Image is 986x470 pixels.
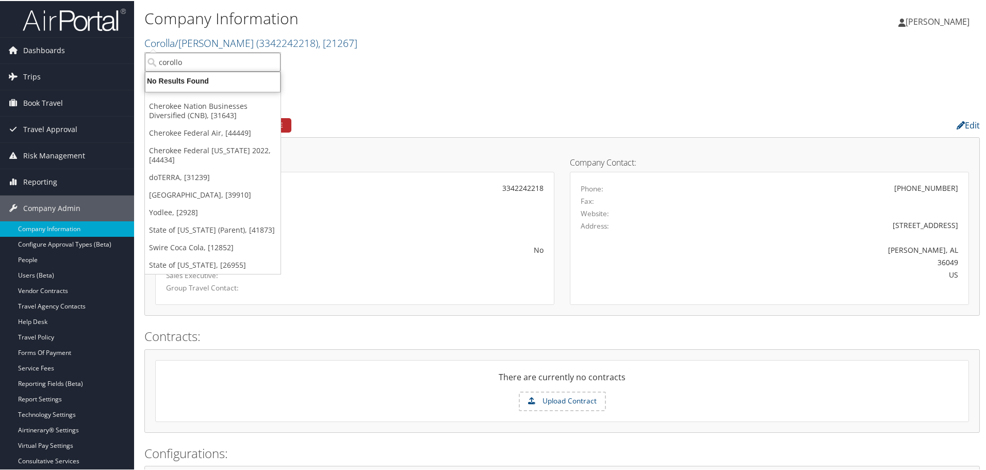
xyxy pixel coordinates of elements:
[957,119,980,130] a: Edit
[145,203,281,220] a: Yodlee, [2928]
[679,219,959,230] div: [STREET_ADDRESS]
[581,207,609,218] label: Website:
[144,444,980,461] h2: Configurations:
[139,75,286,85] div: No Results Found
[256,35,318,49] span: ( 3342242218 )
[145,123,281,141] a: Cherokee Federal Air, [44449]
[581,195,594,205] label: Fax:
[520,392,605,409] label: Upload Contract
[297,244,544,254] div: No
[581,220,609,230] label: Address:
[145,185,281,203] a: [GEOGRAPHIC_DATA], [39910]
[297,182,544,192] div: 3342242218
[156,370,968,391] div: There are currently no contracts
[679,244,959,254] div: [PERSON_NAME], AL
[318,35,357,49] span: , [ 21267 ]
[894,182,958,192] div: [PHONE_NUMBER]
[145,141,281,168] a: Cherokee Federal [US_STATE] 2022, [44434]
[145,238,281,255] a: Swire Coca Cola, [12852]
[144,35,357,49] a: Corolla/[PERSON_NAME]
[144,115,696,133] h2: Company Profile:
[166,282,282,292] label: Group Travel Contact:
[23,89,63,115] span: Book Travel
[145,255,281,273] a: State of [US_STATE], [26955]
[23,116,77,141] span: Travel Approval
[23,195,80,220] span: Company Admin
[23,63,41,89] span: Trips
[155,157,554,166] h4: Account Details:
[679,268,959,279] div: US
[679,256,959,267] div: 36049
[906,15,969,26] span: [PERSON_NAME]
[145,168,281,185] a: doTERRA, [31239]
[23,7,126,31] img: airportal-logo.png
[23,37,65,62] span: Dashboards
[145,220,281,238] a: State of [US_STATE] (Parent), [41873]
[144,7,701,28] h1: Company Information
[166,269,282,280] label: Sales Executive:
[145,52,281,71] input: Search Accounts
[581,183,603,193] label: Phone:
[570,157,969,166] h4: Company Contact:
[144,327,980,344] h2: Contracts:
[23,168,57,194] span: Reporting
[898,5,980,36] a: [PERSON_NAME]
[23,142,85,168] span: Risk Management
[145,96,281,123] a: Cherokee Nation Businesses Diversified (CNB), [31643]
